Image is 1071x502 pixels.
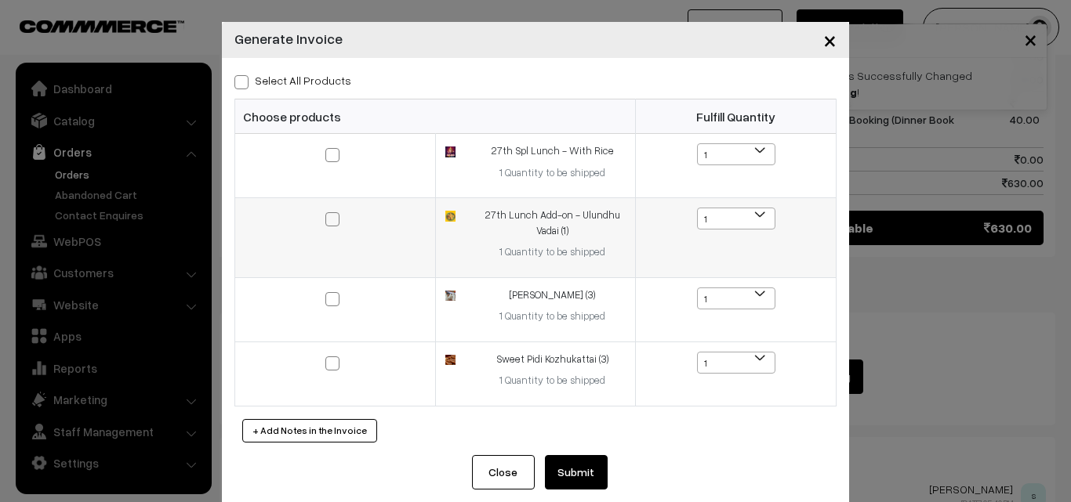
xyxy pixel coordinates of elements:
button: + Add Notes in the Invoice [242,419,377,442]
div: 1 Quantity to be shipped [479,165,626,181]
span: 1 [697,287,775,309]
img: 17559656716018Spl-Lunch-With-Rice.jpg [445,146,456,157]
span: 1 [698,288,775,310]
div: 27th Lunch Add-on - Ulundhu Vadai (1) [479,208,626,238]
th: Fulfill Quantity [636,99,837,134]
div: 1 Quantity to be shipped [479,244,626,260]
span: 1 [697,352,775,374]
div: Sweet Pidi Kozhukattai (3) [479,352,626,367]
img: 17248582523956Poorna-kozhukattai.jpg [445,291,456,302]
button: Submit [545,455,608,489]
span: × [823,25,837,54]
h4: Generate Invoice [234,28,343,49]
label: Select all Products [234,72,351,88]
div: 1 Quantity to be shipped [479,309,626,324]
span: 1 [698,208,775,230]
div: 27th Spl Lunch - With Rice [479,143,626,159]
img: 17248520508806Sweet-Pidi-Kozhukattai1.jpg [445,355,456,366]
div: [PERSON_NAME] (3) [479,287,626,303]
th: Choose products [235,99,636,134]
button: Close [472,455,535,489]
span: 1 [697,143,775,165]
div: 1 Quantity to be shipped [479,373,626,388]
span: 1 [698,352,775,374]
span: 1 [697,208,775,229]
img: 17559659441000UlundhuVAdai.jpg [445,211,456,221]
span: 1 [698,144,775,166]
button: Close [811,16,849,64]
